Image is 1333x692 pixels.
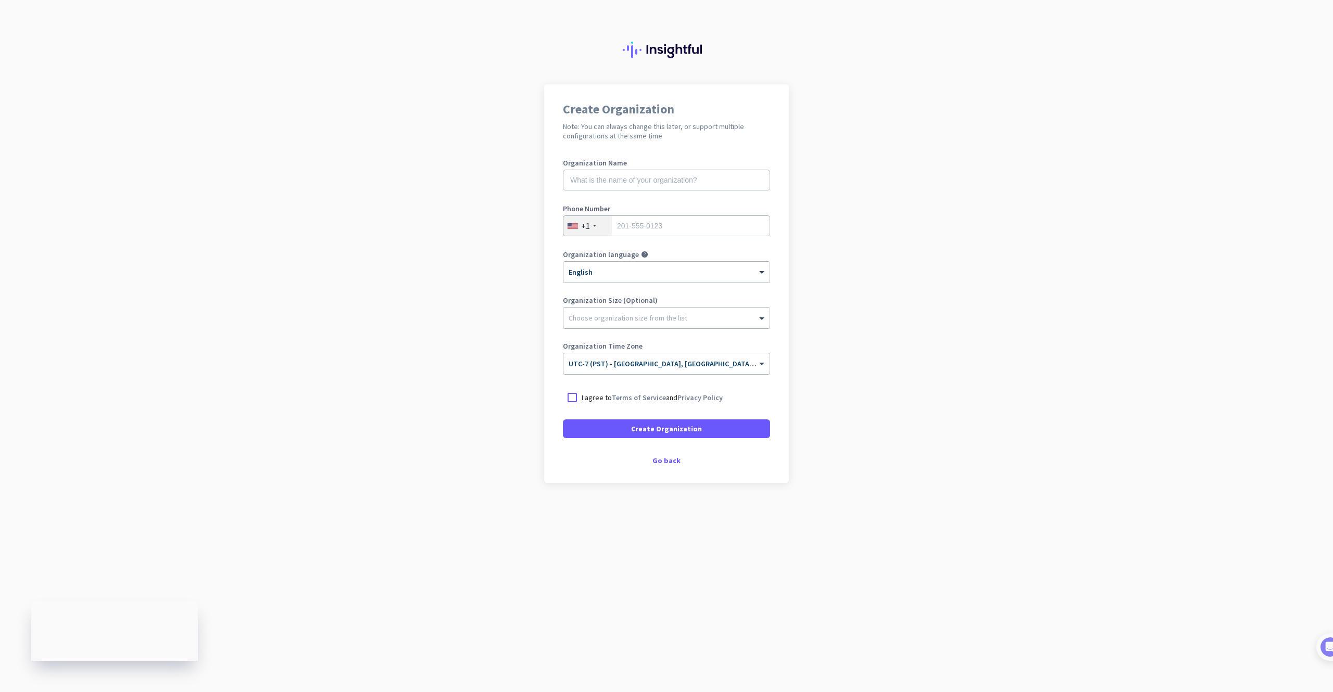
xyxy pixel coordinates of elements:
div: Go back [563,457,770,464]
input: What is the name of your organization? [563,170,770,190]
p: I agree to and [582,392,723,403]
label: Organization Name [563,159,770,166]
label: Organization language [563,251,639,258]
iframe: Insightful Status [31,601,198,661]
i: help [641,251,648,258]
a: Terms of Service [612,393,666,402]
h2: Note: You can always change this later, or support multiple configurations at the same time [563,122,770,140]
button: Create Organization [563,419,770,438]
label: Organization Size (Optional) [563,297,770,304]
input: 201-555-0123 [563,215,770,236]
a: Privacy Policy [677,393,723,402]
label: Phone Number [563,205,770,212]
div: +1 [581,221,590,231]
h1: Create Organization [563,103,770,116]
img: Insightful [623,42,710,58]
label: Organization Time Zone [563,342,770,350]
span: Create Organization [631,424,702,434]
